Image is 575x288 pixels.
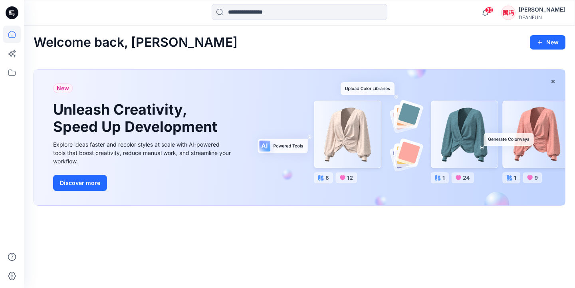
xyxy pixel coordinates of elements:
div: Explore ideas faster and recolor styles at scale with AI-powered tools that boost creativity, red... [53,140,233,165]
span: 39 [485,7,494,13]
div: DEANFUN [519,14,565,20]
h1: Unleash Creativity, Speed Up Development [53,101,221,135]
button: New [530,35,565,50]
h2: Welcome back, [PERSON_NAME] [34,35,238,50]
a: Discover more [53,175,233,191]
div: 国冯 [501,6,516,20]
button: Discover more [53,175,107,191]
div: [PERSON_NAME] [519,5,565,14]
span: New [57,83,69,93]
